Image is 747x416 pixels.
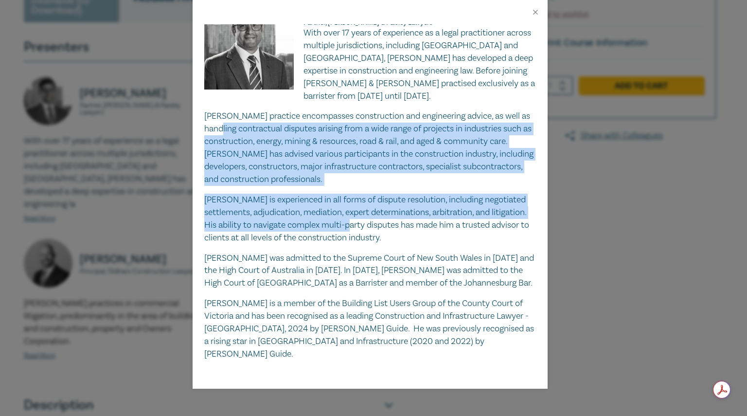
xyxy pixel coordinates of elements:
[204,110,536,185] p: [PERSON_NAME] practice encompasses construction and engineering advice, as well as handling contr...
[204,297,536,361] p: [PERSON_NAME] is a member of the Building List Users Group of the County Court of Victoria and ha...
[204,27,536,102] p: With over 17 years of experience as a legal practitioner across multiple jurisdictions, including...
[204,252,536,290] p: [PERSON_NAME] was admitted to the Supreme Court of New South Wales in [DATE] and the High Court o...
[531,8,540,17] button: Close
[204,194,536,244] p: [PERSON_NAME] is experienced in all forms of dispute resolution, including negotiated settlements...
